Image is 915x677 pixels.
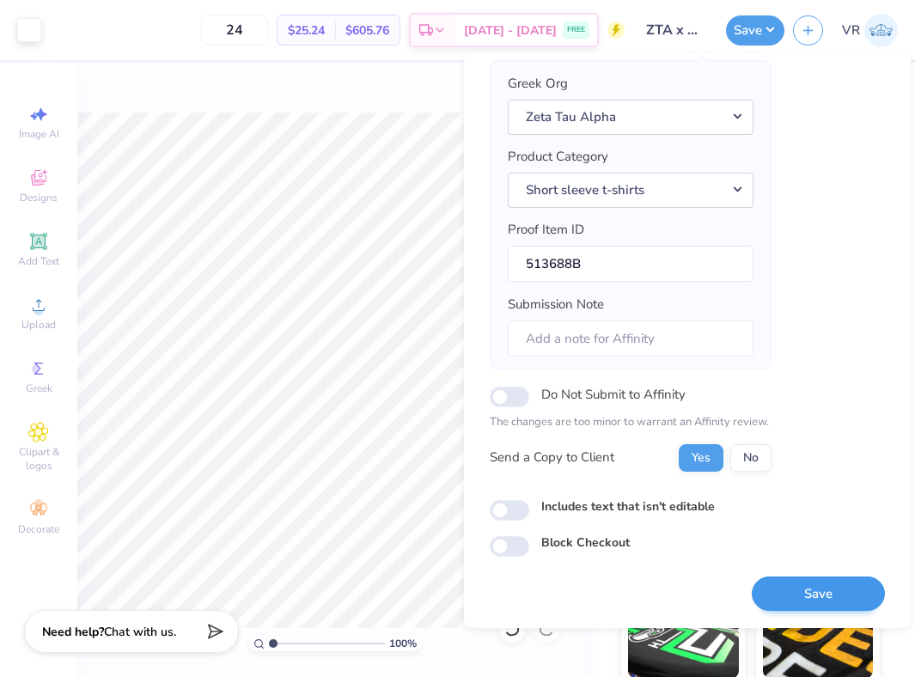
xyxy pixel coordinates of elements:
[104,624,176,640] span: Chat with us.
[9,445,69,473] span: Clipart & logos
[19,127,59,141] span: Image AI
[508,173,753,208] button: Short sleeve t-shirts
[541,497,715,515] label: Includes text that isn't editable
[726,15,784,46] button: Save
[730,444,772,472] button: No
[541,383,686,406] label: Do Not Submit to Affinity
[490,414,772,431] p: The changes are too minor to warrant an Affinity review.
[345,21,389,40] span: $605.76
[201,15,268,46] input: – –
[508,147,608,167] label: Product Category
[21,318,56,332] span: Upload
[288,21,325,40] span: $25.24
[508,100,753,135] button: Zeta Tau Alpha
[42,624,104,640] strong: Need help?
[389,636,417,651] span: 100 %
[752,576,885,612] button: Save
[679,444,723,472] button: Yes
[490,448,614,467] div: Send a Copy to Client
[18,522,59,536] span: Decorate
[508,320,753,357] input: Add a note for Affinity
[464,21,557,40] span: [DATE] - [DATE]
[508,74,568,94] label: Greek Org
[864,14,898,47] img: Val Rhey Lodueta
[842,21,860,40] span: VR
[508,295,604,314] label: Submission Note
[541,534,630,552] label: Block Checkout
[18,254,59,268] span: Add Text
[26,381,52,395] span: Greek
[567,24,585,36] span: FREE
[508,220,584,240] label: Proof Item ID
[20,191,58,204] span: Designs
[633,13,717,47] input: Untitled Design
[842,14,898,47] a: VR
